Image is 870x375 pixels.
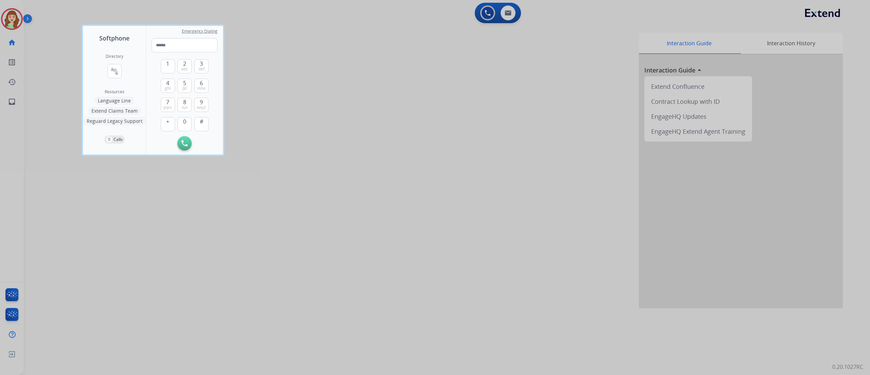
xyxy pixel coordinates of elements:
[182,29,217,34] span: Emergency Dialing
[194,98,209,112] button: 9wxyz
[161,79,175,93] button: 4ghi
[197,86,206,91] span: mno
[161,98,175,112] button: 7pqrs
[832,363,863,371] p: 0.20.1027RC
[177,59,192,74] button: 2abc
[183,98,186,106] span: 8
[183,117,186,126] span: 0
[182,105,188,110] span: tuv
[166,117,169,126] span: +
[161,59,175,74] button: 1
[198,66,205,72] span: def
[197,105,206,110] span: wxyz
[88,107,141,115] button: Extend Claims Team
[163,105,172,110] span: pqrs
[183,60,186,68] span: 2
[200,79,203,87] span: 6
[166,98,169,106] span: 7
[194,79,209,93] button: 6mno
[114,136,123,143] p: Calls
[106,136,112,143] p: 0
[177,117,192,131] button: 0
[166,79,169,87] span: 4
[200,98,203,106] span: 9
[182,86,187,91] span: jkl
[181,66,188,72] span: abc
[105,89,124,95] span: Resources
[99,33,129,43] span: Softphone
[194,117,209,131] button: #
[104,135,125,144] button: 0Calls
[161,117,175,131] button: +
[183,79,186,87] span: 5
[83,117,146,125] button: Reguard Legacy Support
[106,54,123,59] h2: Directory
[177,79,192,93] button: 5jkl
[200,117,203,126] span: #
[181,140,188,146] img: call-button
[165,86,171,91] span: ghi
[177,98,192,112] button: 8tuv
[194,59,209,74] button: 3def
[94,97,134,105] button: Language Line
[200,60,203,68] span: 3
[110,67,119,75] mat-icon: connect_without_contact
[166,60,169,68] span: 1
